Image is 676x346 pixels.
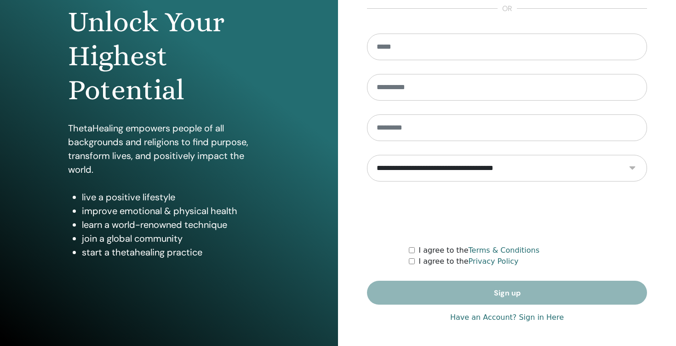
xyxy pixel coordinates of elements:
a: Terms & Conditions [469,246,539,255]
li: improve emotional & physical health [82,204,270,218]
h1: Unlock Your Highest Potential [68,5,270,108]
a: Have an Account? Sign in Here [450,312,564,323]
span: or [498,3,517,14]
li: start a thetahealing practice [82,245,270,259]
label: I agree to the [418,245,539,256]
a: Privacy Policy [469,257,519,266]
p: ThetaHealing empowers people of all backgrounds and religions to find purpose, transform lives, a... [68,121,270,176]
label: I agree to the [418,256,518,267]
li: learn a world-renowned technique [82,218,270,232]
li: live a positive lifestyle [82,190,270,204]
iframe: reCAPTCHA [437,195,577,231]
li: join a global community [82,232,270,245]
